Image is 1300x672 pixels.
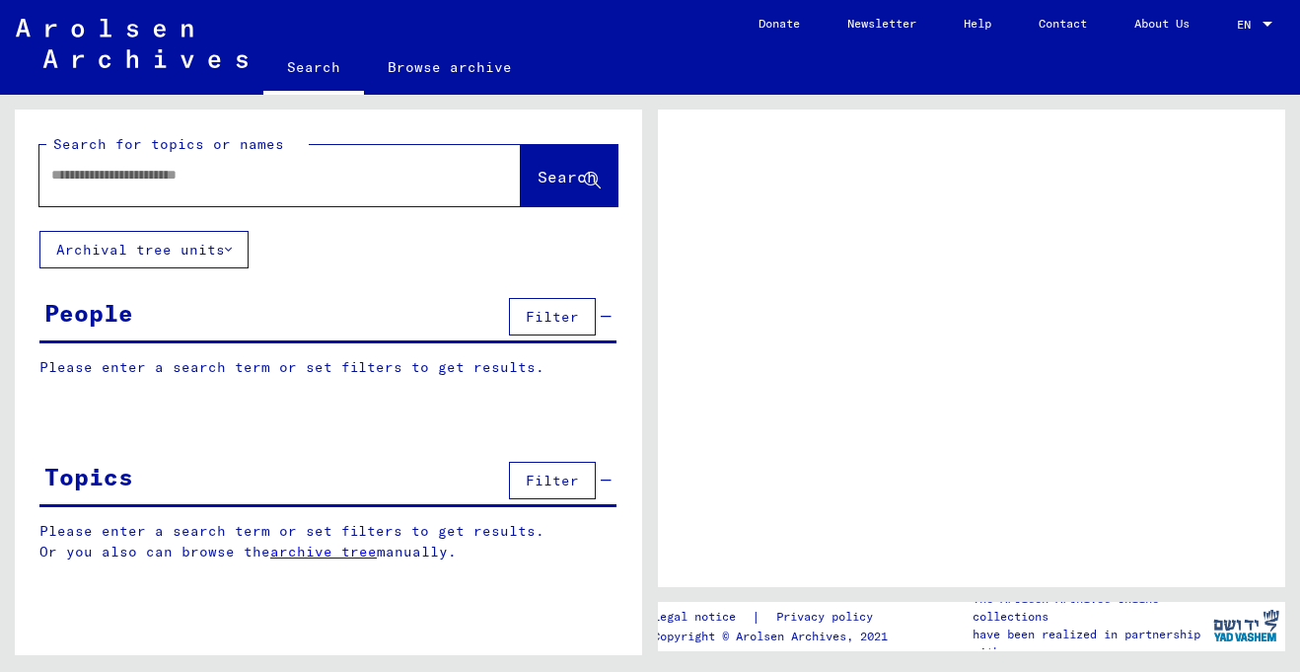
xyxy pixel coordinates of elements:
span: Filter [526,472,579,489]
a: Privacy policy [760,607,897,628]
div: People [44,295,133,331]
p: Please enter a search term or set filters to get results. Or you also can browse the manually. [39,521,617,562]
a: Legal notice [653,607,752,628]
span: EN [1237,18,1259,32]
a: Browse archive [364,43,536,91]
p: Please enter a search term or set filters to get results. [39,357,616,378]
button: Search [521,145,617,206]
p: Copyright © Arolsen Archives, 2021 [653,628,897,645]
img: Arolsen_neg.svg [16,19,248,68]
a: Search [263,43,364,95]
div: | [653,607,897,628]
div: Topics [44,459,133,494]
button: Filter [509,462,596,499]
button: Archival tree units [39,231,249,268]
button: Filter [509,298,596,336]
span: Filter [526,308,579,326]
p: The Arolsen Archives online collections [973,590,1207,626]
span: Search [538,167,597,187]
mat-label: Search for topics or names [53,135,284,153]
a: archive tree [270,543,377,560]
img: yv_logo.png [1209,601,1283,650]
p: have been realized in partnership with [973,626,1207,661]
